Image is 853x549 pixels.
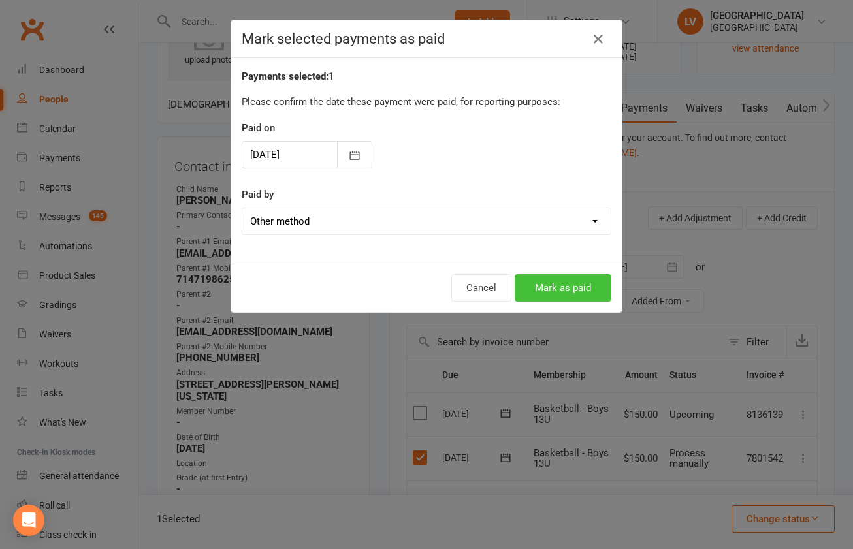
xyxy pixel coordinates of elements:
strong: Payments selected: [242,71,329,82]
label: Paid on [242,120,275,136]
div: Open Intercom Messenger [13,505,44,536]
p: Please confirm the date these payment were paid, for reporting purposes: [242,94,611,110]
div: 1 [242,69,611,84]
label: Paid by [242,187,274,202]
h4: Mark selected payments as paid [242,31,611,47]
button: Cancel [451,274,511,302]
button: Mark as paid [515,274,611,302]
button: Close [588,29,609,50]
